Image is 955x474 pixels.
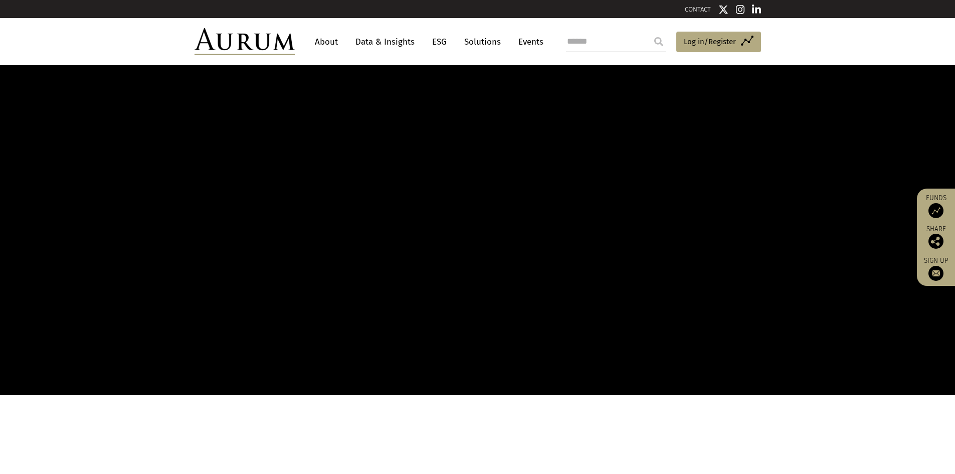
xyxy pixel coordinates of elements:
div: Share [922,226,950,249]
img: Aurum [195,28,295,55]
a: Events [513,33,543,51]
img: Share this post [928,234,943,249]
img: Access Funds [928,203,943,218]
img: Linkedin icon [752,5,761,15]
img: Sign up to our newsletter [928,266,943,281]
a: Log in/Register [676,32,761,53]
img: Twitter icon [718,5,728,15]
a: About [310,33,343,51]
a: Sign up [922,256,950,281]
a: Data & Insights [350,33,420,51]
a: Solutions [459,33,506,51]
img: Instagram icon [736,5,745,15]
a: ESG [427,33,452,51]
span: Log in/Register [684,36,736,48]
a: Funds [922,194,950,218]
input: Submit [649,32,669,52]
a: CONTACT [685,6,711,13]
